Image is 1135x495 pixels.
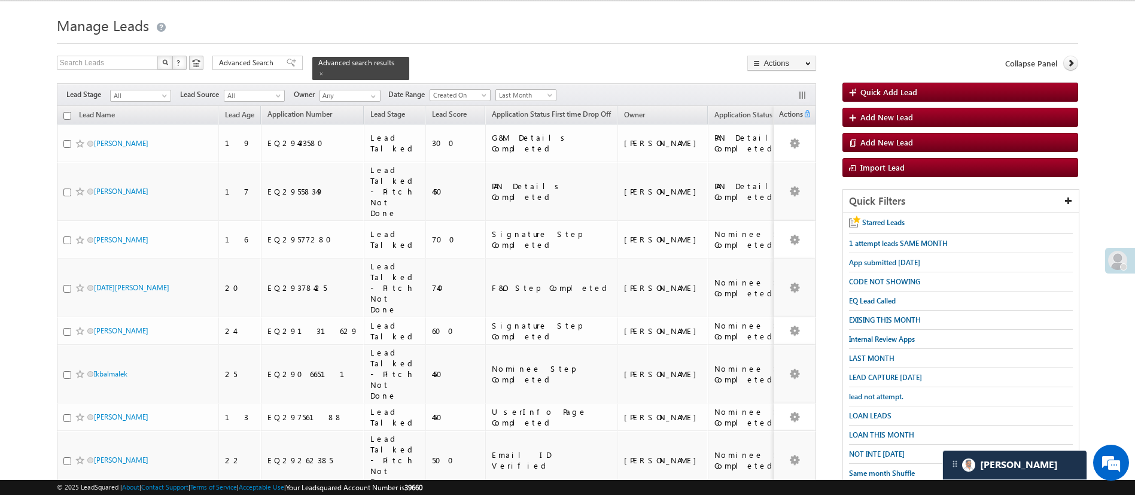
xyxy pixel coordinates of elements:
div: G&M Details Completed [492,132,612,154]
span: lead not attempt. [849,392,903,401]
a: [PERSON_NAME] [94,187,148,196]
a: [PERSON_NAME] [94,412,148,421]
a: Acceptable Use [239,483,284,491]
div: 600 [432,326,480,336]
a: All [110,90,171,102]
a: Lead Name [73,108,121,124]
span: EXISING THIS MONTH [849,315,921,324]
div: Nominee Step Completed [714,363,801,385]
a: Created On [430,89,491,101]
a: Contact Support [141,483,188,491]
div: EQ29131629 [267,326,359,336]
span: Your Leadsquared Account Number is [286,483,422,492]
div: Lead Talked - Pitch Not Done [370,347,420,401]
a: [PERSON_NAME] [94,139,148,148]
span: Last Month [496,90,553,101]
span: Lead Stage [66,89,110,100]
div: PAN Details Completed [714,132,801,154]
span: Collapse Panel [1005,58,1057,69]
div: 450 [432,369,480,379]
div: [PERSON_NAME] [624,138,702,148]
div: EQ29756188 [267,412,359,423]
div: 24 [225,326,255,336]
a: [DATE][PERSON_NAME] [94,283,169,292]
div: 13 [225,412,255,423]
span: Created On [430,90,487,101]
span: Lead Source [180,89,224,100]
div: Nominee Step Completed [714,277,801,299]
div: Lead Talked [370,320,420,342]
div: [PERSON_NAME] [624,283,702,293]
a: Last Month [495,89,556,101]
span: Actions [775,108,804,123]
span: Internal Review Apps [849,335,915,344]
button: Actions [747,56,816,71]
a: [PERSON_NAME] [94,326,148,335]
div: Nominee Step Completed [714,229,801,250]
span: Application Status New [714,110,789,119]
div: EQ29378425 [267,283,359,293]
div: EQ29558349 [267,186,359,197]
a: Application Status New (sorted descending) [708,108,806,123]
div: 700 [432,234,480,245]
div: [PERSON_NAME] [624,412,702,423]
span: © 2025 LeadSquared | | | | | [57,482,422,493]
a: Lead Stage [364,108,411,123]
input: Type to Search [319,90,381,102]
div: 17 [225,186,255,197]
img: Carter [962,458,975,472]
div: Lead Talked - Pitch Not Done [370,165,420,218]
span: Carter [980,459,1058,470]
span: NOT INTE [DATE] [849,450,905,458]
div: 19 [225,138,255,148]
div: [PERSON_NAME] [624,326,702,336]
span: App submitted [DATE] [849,258,920,267]
span: Add New Lead [860,112,913,122]
span: LOAN LEADS [849,411,891,420]
div: 450 [432,412,480,423]
div: 25 [225,369,255,379]
div: Lead Talked [370,132,420,154]
div: 500 [432,455,480,466]
div: Lead Talked [370,229,420,250]
a: [PERSON_NAME] [94,455,148,464]
div: Nominee Step Completed [714,406,801,428]
span: All [111,90,168,101]
div: PAN Details Completed [492,181,612,202]
div: 22 [225,455,255,466]
img: Search [162,59,168,65]
div: 16 [225,234,255,245]
a: Application Status First time Drop Off [486,108,617,123]
button: ? [172,56,187,70]
div: [PERSON_NAME] [624,234,702,245]
div: EQ29262385 [267,455,359,466]
span: Lead Age [225,110,254,119]
a: All [224,90,285,102]
div: 20 [225,283,255,293]
span: Lead Score [432,110,467,119]
span: ? [177,57,182,68]
a: [PERSON_NAME] [94,235,148,244]
div: PAN Details Completed [714,181,801,202]
span: Application Status First time Drop Off [492,110,611,119]
span: LAST MONTH [849,354,894,363]
div: Nominee Step Completed [714,320,801,342]
div: [PERSON_NAME] [624,455,702,466]
span: Manage Leads [57,16,149,35]
span: EQ Lead Called [849,296,896,305]
a: Terms of Service [190,483,237,491]
span: Date Range [388,89,430,100]
div: [PERSON_NAME] [624,369,702,379]
div: Lead Talked - Pitch Not Done [370,261,420,315]
div: Signature Step Completed [492,320,612,342]
div: Signature Step Completed [492,229,612,250]
div: [PERSON_NAME] [624,186,702,197]
div: Lead Talked - Pitch Not Done [370,433,420,487]
span: Starred Leads [862,218,905,227]
a: Application Number [261,108,338,123]
span: Quick Add Lead [860,87,917,97]
div: Nominee Step Completed [492,363,612,385]
div: carter-dragCarter[PERSON_NAME] [942,450,1087,480]
span: Owner [624,110,645,119]
div: Nominee Step Completed [714,450,801,471]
